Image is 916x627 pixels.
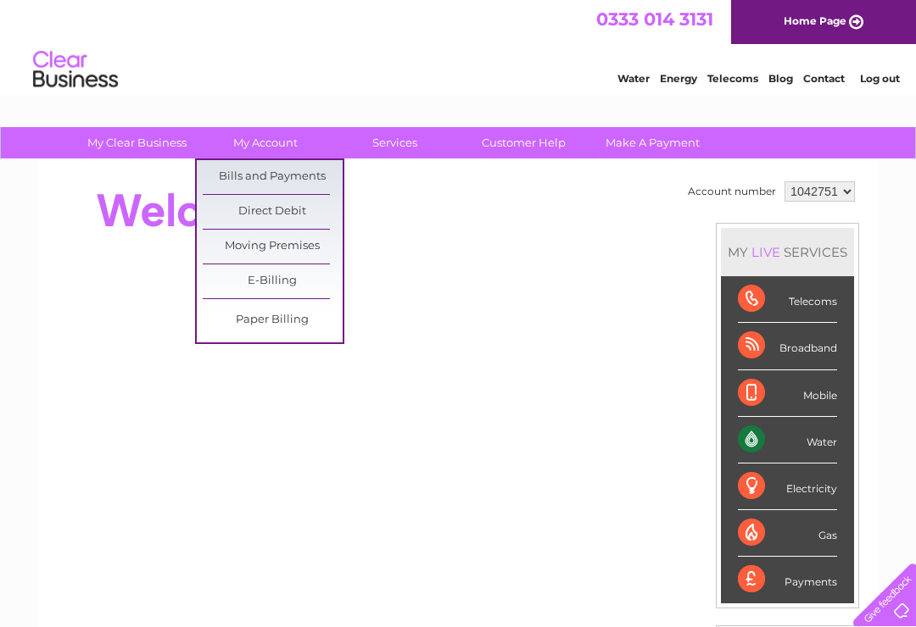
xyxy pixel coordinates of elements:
[203,195,343,229] a: Direct Debit
[721,228,854,276] div: MY SERVICES
[738,557,837,602] div: Payments
[203,264,343,298] a: E-Billing
[32,44,119,96] img: logo.png
[59,9,860,82] div: Clear Business is a trading name of Verastar Limited (registered in [GEOGRAPHIC_DATA] No. 3667643...
[203,160,343,194] a: Bills and Payments
[67,127,207,158] a: My Clear Business
[583,127,723,158] a: Make A Payment
[768,72,793,85] a: Blog
[325,127,465,158] a: Services
[738,323,837,369] div: Broadband
[596,8,713,30] a: 0333 014 3131
[738,463,837,510] div: Electricity
[196,127,336,158] a: My Account
[203,230,343,264] a: Moving Premises
[803,72,845,85] a: Contact
[738,417,837,463] div: Water
[203,303,343,337] a: Paper Billing
[748,244,784,260] div: LIVE
[617,72,650,85] a: Water
[660,72,697,85] a: Energy
[738,370,837,417] div: Mobile
[860,72,900,85] a: Log out
[707,72,758,85] a: Telecoms
[738,510,837,557] div: Gas
[454,127,594,158] a: Customer Help
[684,177,780,206] td: Account number
[738,276,837,323] div: Telecoms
